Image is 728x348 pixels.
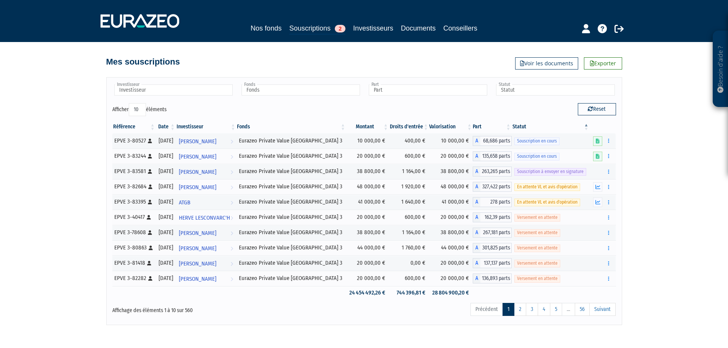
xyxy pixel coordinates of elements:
[514,199,580,206] span: En attente VL et avis d'opération
[236,120,346,133] th: Fonds: activer pour trier la colonne par ordre croissant
[346,225,389,240] td: 38 800,00 €
[239,137,344,145] div: Eurazeo Private Value [GEOGRAPHIC_DATA] 3
[716,35,725,104] p: Besoin d'aide ?
[114,213,153,221] div: EPVE 3-40417
[112,302,316,314] div: Affichage des éléments 1 à 10 sur 560
[159,152,173,160] div: [DATE]
[159,198,173,206] div: [DATE]
[148,139,152,143] i: [Français] Personne physique
[176,210,236,225] a: HERVE LESCONVARC'H
[429,179,473,194] td: 48 000,00 €
[289,23,345,35] a: Souscriptions2
[114,152,153,160] div: EPVE 3-83244
[389,120,429,133] th: Droits d'entrée: activer pour trier la colonne par ordre croissant
[575,303,590,316] a: 56
[473,182,512,192] div: A - Eurazeo Private Value Europe 3
[473,212,480,222] span: A
[346,120,389,133] th: Montant: activer pour trier la colonne par ordre croissant
[159,244,173,252] div: [DATE]
[389,179,429,194] td: 1 920,00 €
[346,133,389,149] td: 10 000,00 €
[114,244,153,252] div: EPVE 3-80863
[473,243,512,253] div: A - Eurazeo Private Value Europe 3
[346,179,389,194] td: 48 000,00 €
[230,211,233,225] i: Voir l'investisseur
[159,274,173,282] div: [DATE]
[429,120,473,133] th: Valorisation: activer pour trier la colonne par ordre croissant
[389,164,429,179] td: 1 164,00 €
[179,211,230,225] span: HERVE LESCONVARC'H
[230,134,233,149] i: Voir l'investisseur
[114,228,153,236] div: EPVE 3-78608
[401,23,436,34] a: Documents
[473,167,480,176] span: A
[239,152,344,160] div: Eurazeo Private Value [GEOGRAPHIC_DATA] 3
[514,168,586,175] span: Souscription à envoyer en signature
[353,23,393,34] a: Investisseurs
[159,213,173,221] div: [DATE]
[473,212,512,222] div: A - Eurazeo Private Value Europe 3
[589,303,616,316] a: Suivant
[514,138,559,145] span: Souscription en cours
[129,103,146,116] select: Afficheréléments
[179,226,216,240] span: [PERSON_NAME]
[473,258,512,268] div: A - Eurazeo Private Value Europe 3
[473,228,480,238] span: A
[526,303,538,316] a: 3
[514,214,560,221] span: Versement en attente
[514,183,580,191] span: En attente VL et avis d'opération
[148,276,152,281] i: [Français] Personne physique
[112,120,156,133] th: Référence : activer pour trier la colonne par ordre croissant
[230,196,233,210] i: Voir l'investisseur
[176,149,236,164] a: [PERSON_NAME]
[515,57,578,70] a: Voir les documents
[156,120,176,133] th: Date: activer pour trier la colonne par ordre croissant
[179,257,216,271] span: [PERSON_NAME]
[106,57,180,66] h4: Mes souscriptions
[473,120,512,133] th: Part: activer pour trier la colonne par ordre croissant
[514,229,560,236] span: Versement en attente
[159,228,173,236] div: [DATE]
[239,198,344,206] div: Eurazeo Private Value [GEOGRAPHIC_DATA] 3
[112,103,167,116] label: Afficher éléments
[239,259,344,267] div: Eurazeo Private Value [GEOGRAPHIC_DATA] 3
[176,120,236,133] th: Investisseur: activer pour trier la colonne par ordre croissant
[176,256,236,271] a: [PERSON_NAME]
[429,225,473,240] td: 38 800,00 €
[230,165,233,179] i: Voir l'investisseur
[473,197,480,207] span: A
[389,210,429,225] td: 600,00 €
[101,14,179,28] img: 1732889491-logotype_eurazeo_blanc_rvb.png
[176,225,236,240] a: [PERSON_NAME]
[550,303,562,316] a: 5
[473,136,512,146] div: A - Eurazeo Private Value Europe 3
[389,256,429,271] td: 0,00 €
[176,179,236,194] a: [PERSON_NAME]
[335,25,345,32] span: 2
[429,164,473,179] td: 38 800,00 €
[114,167,153,175] div: EPVE 3-83581
[346,286,389,299] td: 24 454 492,26 €
[346,149,389,164] td: 20 000,00 €
[473,136,480,146] span: A
[230,241,233,256] i: Voir l'investisseur
[176,240,236,256] a: [PERSON_NAME]
[584,57,622,70] a: Exporter
[148,185,152,189] i: [Français] Personne physique
[147,261,151,265] i: [Français] Personne physique
[147,215,151,220] i: [Français] Personne physique
[239,274,344,282] div: Eurazeo Private Value [GEOGRAPHIC_DATA] 3
[480,182,512,192] span: 327,422 parts
[176,271,236,286] a: [PERSON_NAME]
[149,246,153,250] i: [Français] Personne physique
[239,167,344,175] div: Eurazeo Private Value [GEOGRAPHIC_DATA] 3
[114,198,153,206] div: EPVE 3-83395
[429,149,473,164] td: 20 000,00 €
[480,274,512,283] span: 136,893 parts
[114,274,153,282] div: EPVE 3-82282
[179,180,216,194] span: [PERSON_NAME]
[514,275,560,282] span: Versement en attente
[473,182,480,192] span: A
[389,194,429,210] td: 1 640,00 €
[114,259,153,267] div: EPVE 3-81418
